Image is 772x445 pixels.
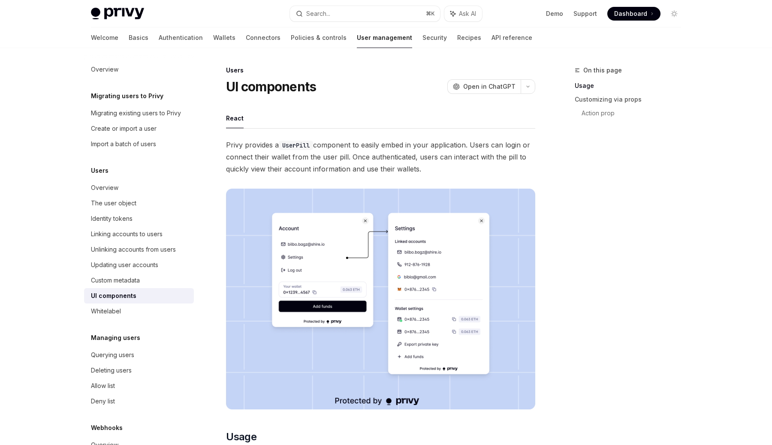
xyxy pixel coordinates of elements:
[84,195,194,211] a: The user object
[457,27,481,48] a: Recipes
[91,213,133,224] div: Identity tokens
[91,91,163,101] h5: Migrating users to Privy
[91,350,134,360] div: Querying users
[357,27,412,48] a: User management
[84,288,194,304] a: UI components
[226,139,535,175] span: Privy provides a component to easily embed in your application. Users can login or connect their ...
[575,93,688,106] a: Customizing via props
[91,27,118,48] a: Welcome
[129,27,148,48] a: Basics
[84,257,194,273] a: Updating user accounts
[422,27,447,48] a: Security
[463,82,516,91] span: Open in ChatGPT
[91,396,115,406] div: Deny list
[91,333,140,343] h5: Managing users
[426,10,435,17] span: ⌘ K
[84,378,194,394] a: Allow list
[213,27,235,48] a: Wallets
[226,430,256,444] span: Usage
[91,165,109,176] h5: Users
[84,105,194,121] a: Migrating existing users to Privy
[84,347,194,363] a: Querying users
[575,79,688,93] a: Usage
[84,62,194,77] a: Overview
[84,273,194,288] a: Custom metadata
[582,106,688,120] a: Action prop
[306,9,330,19] div: Search...
[226,108,244,128] button: React
[84,363,194,378] a: Deleting users
[291,27,347,48] a: Policies & controls
[91,291,136,301] div: UI components
[91,198,136,208] div: The user object
[91,423,123,433] h5: Webhooks
[492,27,532,48] a: API reference
[91,139,156,149] div: Import a batch of users
[614,9,647,18] span: Dashboard
[447,79,521,94] button: Open in ChatGPT
[226,189,535,409] img: images/Userpill2.png
[84,136,194,152] a: Import a batch of users
[91,108,181,118] div: Migrating existing users to Privy
[84,394,194,409] a: Deny list
[91,229,163,239] div: Linking accounts to users
[84,180,194,195] a: Overview
[91,306,121,316] div: Whitelabel
[246,27,280,48] a: Connectors
[91,381,115,391] div: Allow list
[444,6,482,21] button: Ask AI
[91,244,176,255] div: Unlinking accounts from users
[84,242,194,257] a: Unlinking accounts from users
[84,121,194,136] a: Create or import a user
[159,27,203,48] a: Authentication
[226,66,535,75] div: Users
[84,226,194,242] a: Linking accounts to users
[84,304,194,319] a: Whitelabel
[546,9,563,18] a: Demo
[91,123,157,134] div: Create or import a user
[91,64,118,75] div: Overview
[290,6,440,21] button: Search...⌘K
[91,183,118,193] div: Overview
[84,211,194,226] a: Identity tokens
[279,141,313,150] code: UserPill
[573,9,597,18] a: Support
[583,65,622,75] span: On this page
[91,8,144,20] img: light logo
[667,7,681,21] button: Toggle dark mode
[91,365,132,376] div: Deleting users
[91,260,158,270] div: Updating user accounts
[226,79,316,94] h1: UI components
[459,9,476,18] span: Ask AI
[607,7,660,21] a: Dashboard
[91,275,140,286] div: Custom metadata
